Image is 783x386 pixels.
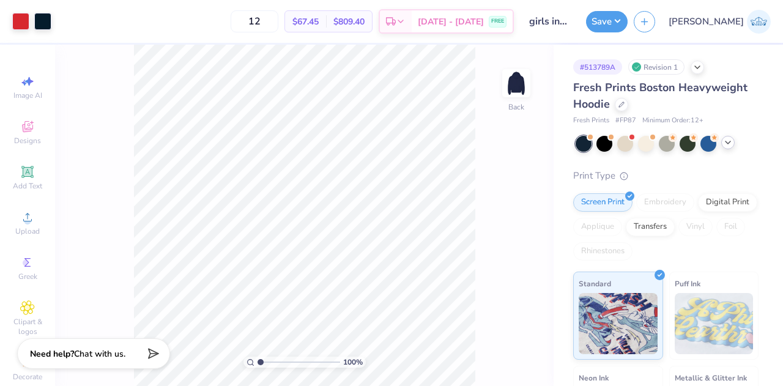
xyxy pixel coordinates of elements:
[628,59,685,75] div: Revision 1
[626,218,675,236] div: Transfers
[573,193,633,212] div: Screen Print
[504,71,529,95] img: Back
[716,218,745,236] div: Foil
[573,169,759,183] div: Print Type
[636,193,694,212] div: Embroidery
[13,91,42,100] span: Image AI
[13,181,42,191] span: Add Text
[508,102,524,113] div: Back
[579,277,611,290] span: Standard
[669,15,744,29] span: [PERSON_NAME]
[615,116,636,126] span: # FP87
[573,242,633,261] div: Rhinestones
[231,10,278,32] input: – –
[675,293,754,354] img: Puff Ink
[30,348,74,360] strong: Need help?
[13,372,42,382] span: Decorate
[74,348,125,360] span: Chat with us.
[418,15,484,28] span: [DATE] - [DATE]
[675,371,747,384] span: Metallic & Glitter Ink
[579,293,658,354] img: Standard
[15,226,40,236] span: Upload
[292,15,319,28] span: $67.45
[491,17,504,26] span: FREE
[520,9,580,34] input: Untitled Design
[747,10,771,34] img: Janilyn Atanacio
[343,357,363,368] span: 100 %
[14,136,41,146] span: Designs
[642,116,703,126] span: Minimum Order: 12 +
[6,317,49,336] span: Clipart & logos
[573,116,609,126] span: Fresh Prints
[18,272,37,281] span: Greek
[573,80,748,111] span: Fresh Prints Boston Heavyweight Hoodie
[698,193,757,212] div: Digital Print
[669,10,771,34] a: [PERSON_NAME]
[678,218,713,236] div: Vinyl
[675,277,700,290] span: Puff Ink
[333,15,365,28] span: $809.40
[579,371,609,384] span: Neon Ink
[573,59,622,75] div: # 513789A
[573,218,622,236] div: Applique
[586,11,628,32] button: Save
